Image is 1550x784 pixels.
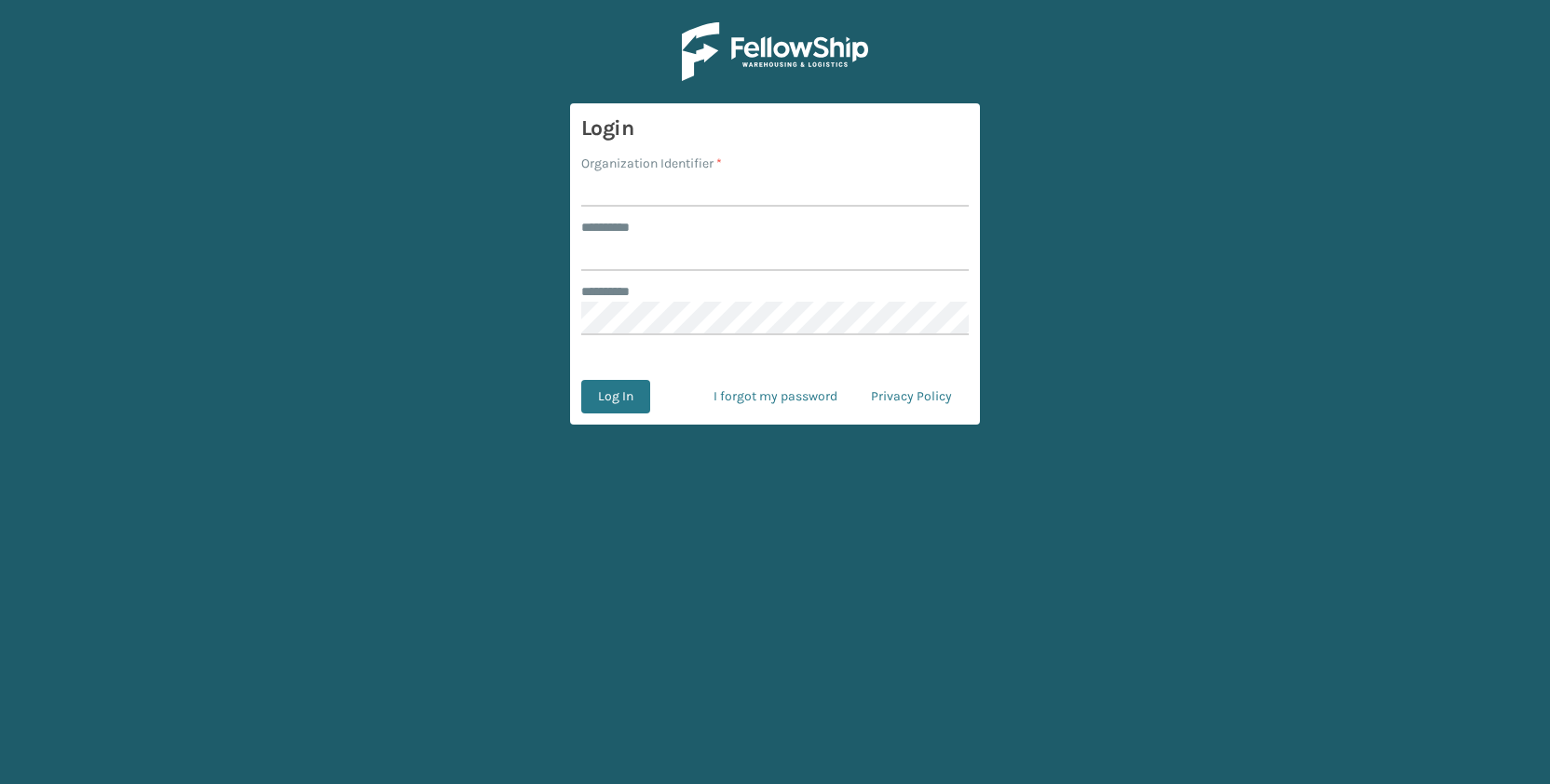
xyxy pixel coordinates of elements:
[581,115,969,142] h3: Login
[697,380,854,413] a: I forgot my password
[682,22,868,81] img: Logo
[581,380,650,413] button: Log In
[854,380,969,413] a: Privacy Policy
[581,154,722,173] label: Organization Identifier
